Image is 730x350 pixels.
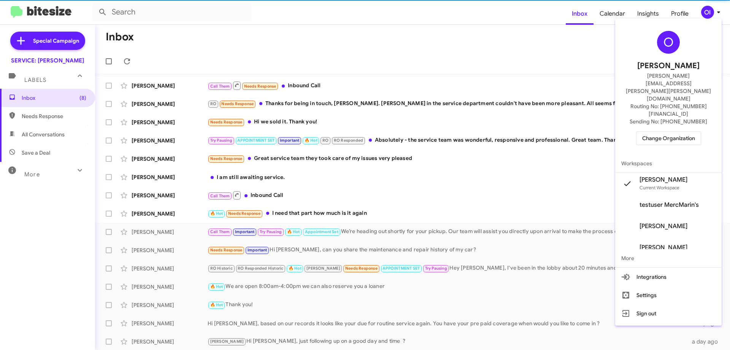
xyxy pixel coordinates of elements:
span: Sending No: [PHONE_NUMBER] [630,118,707,125]
span: [PERSON_NAME] [640,176,687,184]
div: O [657,31,680,54]
span: [PERSON_NAME][EMAIL_ADDRESS][PERSON_NAME][PERSON_NAME][DOMAIN_NAME] [624,72,713,102]
button: Integrations [615,268,722,286]
span: Change Organization [642,132,695,145]
span: Current Workspace [640,185,679,190]
span: testuser MercMarin's [640,201,699,209]
span: Routing No: [PHONE_NUMBER][FINANCIAL_ID] [624,102,713,118]
button: Change Organization [636,131,701,145]
span: [PERSON_NAME] [640,222,687,230]
button: Settings [615,286,722,304]
span: Workspaces [615,154,722,173]
span: [PERSON_NAME] [640,244,687,251]
span: More [615,249,722,267]
span: [PERSON_NAME] [637,60,700,72]
button: Sign out [615,304,722,323]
